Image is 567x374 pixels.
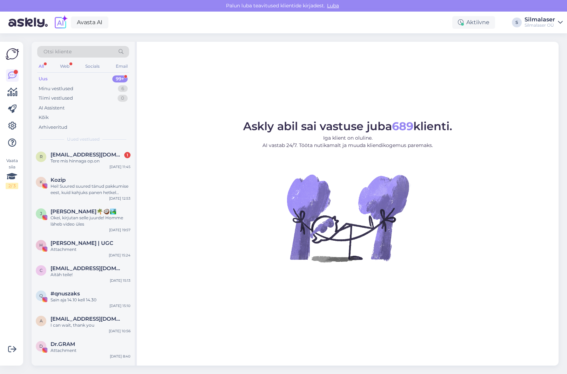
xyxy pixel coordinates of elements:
span: Askly abil sai vastuse juba klienti. [243,119,452,133]
span: Dr.GRAM [51,341,75,347]
div: Arhiveeritud [39,124,67,131]
span: #qnuszaks [51,290,80,297]
div: Minu vestlused [39,85,73,92]
img: No Chat active [285,155,411,281]
span: Kozip [51,177,66,183]
div: Sain aja 14.10 kell 14.30 [51,297,131,303]
div: AI Assistent [39,105,65,112]
span: Otsi kliente [44,48,72,55]
div: Web [59,62,71,71]
div: Socials [84,62,101,71]
a: Avasta AI [71,16,108,28]
div: Vaata siia [6,158,18,189]
div: 6 [118,85,128,92]
span: a [40,318,43,323]
div: 0 [118,95,128,102]
span: Luba [325,2,341,9]
div: Attachment [51,246,131,253]
div: Uus [39,75,48,82]
div: 1 [124,152,131,158]
div: Tiimi vestlused [39,95,73,102]
div: Attachment [51,347,131,354]
div: [DATE] 8:40 [110,354,131,359]
span: Ramsikas1@gmail.com [51,152,124,158]
div: Aktiivne [452,16,495,29]
div: Email [114,62,129,71]
span: J [40,211,42,216]
div: Kõik [39,114,49,121]
b: 689 [392,119,413,133]
span: C [40,268,43,273]
div: [DATE] 19:57 [109,227,131,233]
span: R [40,154,43,159]
img: Askly Logo [6,47,19,61]
div: Tere mis hinnaga op.on [51,158,131,164]
div: [DATE] 10:56 [109,328,131,334]
p: Iga klient on oluline. AI vastab 24/7. Tööta nutikamalt ja muuda kliendikogemus paremaks. [243,134,452,149]
img: explore-ai [53,15,68,30]
div: 2 / 3 [6,183,18,189]
div: Aitäh teile! [51,272,131,278]
div: [DATE] 12:53 [109,196,131,201]
div: Silmalaser OÜ [525,22,555,28]
div: [DATE] 15:10 [109,303,131,308]
div: [DATE] 11:45 [109,164,131,169]
span: Janete Aas🌴🥥🏞️ [51,208,116,215]
div: [DATE] 15:24 [109,253,131,258]
span: Uued vestlused [67,136,100,142]
div: All [37,62,45,71]
div: Okei, kirjutan selle juurde! Homme läheb video üles [51,215,131,227]
span: aulikkihellberg@hotmail.com [51,316,124,322]
span: Helge Kalde | UGC [51,240,113,246]
span: D [39,343,43,349]
span: K [40,179,43,185]
div: Silmalaser [525,17,555,22]
span: H [39,242,43,248]
div: 99+ [112,75,128,82]
a: SilmalaserSilmalaser OÜ [525,17,563,28]
div: S [512,18,522,27]
div: I can wait, thank you [51,322,131,328]
div: Hei! Suured suured tänud pakkumise eest, kuid kahjuks panen hetkel silmaopi teekonna pausile ja v... [51,183,131,196]
span: Caroline48250@hotmail.com [51,265,124,272]
span: q [39,293,43,298]
div: [DATE] 15:13 [110,278,131,283]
